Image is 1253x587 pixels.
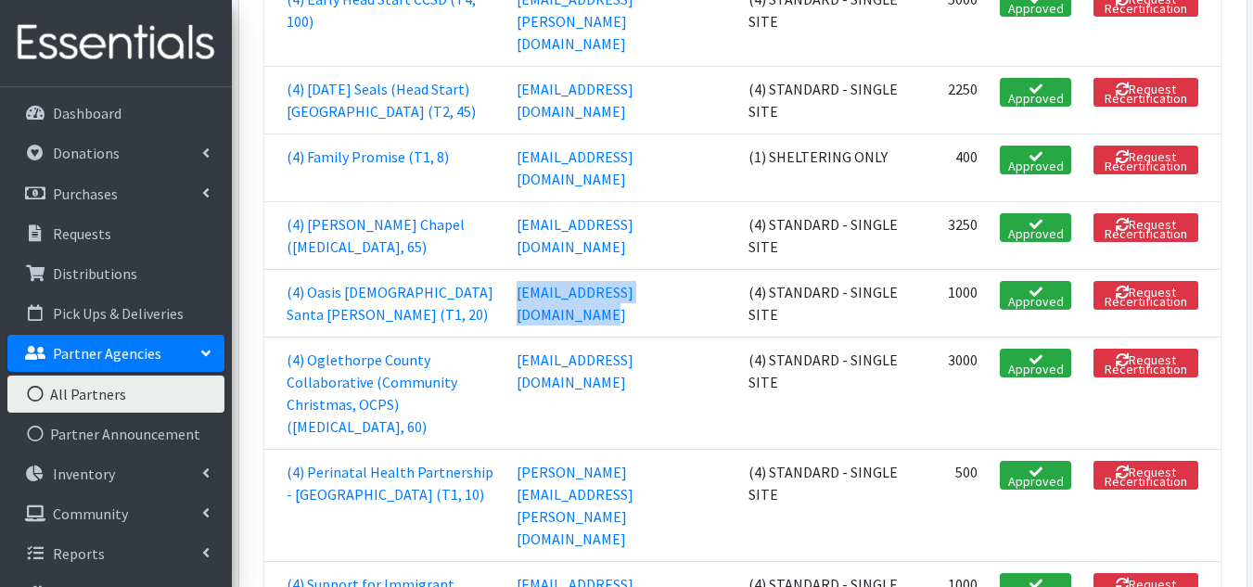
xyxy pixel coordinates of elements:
a: [EMAIL_ADDRESS][DOMAIN_NAME] [517,147,633,188]
button: Request Recertification [1093,78,1198,107]
td: 3000 [924,337,989,449]
td: (1) SHELTERING ONLY [737,134,925,201]
a: (4) Oasis [DEMOGRAPHIC_DATA] Santa [PERSON_NAME] (T1, 20) [287,283,493,324]
td: 3250 [924,201,989,269]
img: HumanEssentials [7,12,224,74]
button: Request Recertification [1093,146,1198,174]
a: (4) Family Promise (T1, 8) [287,147,449,166]
a: Approved [1000,281,1071,310]
a: Approved [1000,78,1071,107]
p: Pick Ups & Deliveries [53,304,184,323]
p: Dashboard [53,104,121,122]
td: 2250 [924,66,989,134]
a: Partner Agencies [7,335,224,372]
button: Request Recertification [1093,213,1198,242]
p: Purchases [53,185,118,203]
td: (4) STANDARD - SINGLE SITE [737,269,925,337]
td: (4) STANDARD - SINGLE SITE [737,66,925,134]
a: (4) [PERSON_NAME] Chapel ([MEDICAL_DATA], 65) [287,215,465,256]
button: Request Recertification [1093,349,1198,377]
a: Inventory [7,455,224,492]
a: (4) [DATE] Seals (Head Start) [GEOGRAPHIC_DATA] (T2, 45) [287,80,476,121]
a: Approved [1000,213,1071,242]
p: Partner Agencies [53,344,161,363]
td: 400 [924,134,989,201]
td: (4) STANDARD - SINGLE SITE [737,337,925,449]
p: Distributions [53,264,137,283]
a: Donations [7,134,224,172]
a: Reports [7,535,224,572]
a: Approved [1000,146,1071,174]
td: 500 [924,449,989,561]
td: (4) STANDARD - SINGLE SITE [737,201,925,269]
button: Request Recertification [1093,461,1198,490]
a: (4) Perinatal Health Partnership - [GEOGRAPHIC_DATA] (T1, 10) [287,463,493,504]
a: Community [7,495,224,532]
p: Donations [53,144,120,162]
a: [PERSON_NAME][EMAIL_ADDRESS][PERSON_NAME][DOMAIN_NAME] [517,463,633,548]
a: Distributions [7,255,224,292]
a: All Partners [7,376,224,413]
a: Purchases [7,175,224,212]
a: Partner Announcement [7,415,224,453]
a: Pick Ups & Deliveries [7,295,224,332]
p: Inventory [53,465,115,483]
p: Reports [53,544,105,563]
a: Approved [1000,349,1071,377]
a: [EMAIL_ADDRESS][DOMAIN_NAME] [517,351,633,391]
a: Approved [1000,461,1071,490]
a: Dashboard [7,95,224,132]
p: Requests [53,224,111,243]
a: Requests [7,215,224,252]
td: (4) STANDARD - SINGLE SITE [737,449,925,561]
a: [EMAIL_ADDRESS][DOMAIN_NAME] [517,283,633,324]
a: [EMAIL_ADDRESS][DOMAIN_NAME] [517,80,633,121]
p: Community [53,504,128,523]
a: [EMAIL_ADDRESS][DOMAIN_NAME] [517,215,633,256]
a: (4) Oglethorpe County Collaborative (Community Christmas, OCPS) ([MEDICAL_DATA], 60) [287,351,457,436]
button: Request Recertification [1093,281,1198,310]
td: 1000 [924,269,989,337]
